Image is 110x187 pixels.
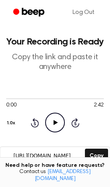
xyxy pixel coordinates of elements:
[6,101,16,110] span: 0:00
[85,149,108,163] button: Copy
[5,169,105,182] span: Contact us
[8,5,51,20] a: Beep
[6,117,18,130] button: 1.0x
[94,101,104,110] span: 2:42
[35,169,91,182] a: [EMAIL_ADDRESS][DOMAIN_NAME]
[6,37,104,46] h1: Your Recording is Ready
[65,3,102,22] a: Log Out
[6,53,104,72] p: Copy the link and paste it anywhere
